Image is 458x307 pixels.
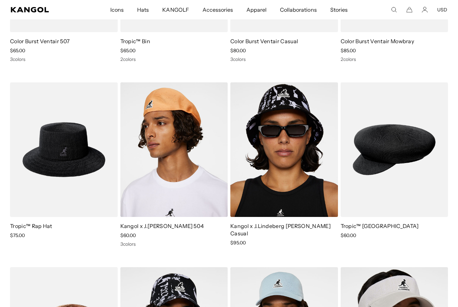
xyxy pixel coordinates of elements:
[10,57,118,63] div: 3 colors
[230,57,338,63] div: 3 colors
[120,223,204,230] a: Kangol x J.[PERSON_NAME] 504
[10,223,52,230] a: Tropic™ Rap Hat
[341,83,448,217] img: Tropic™ Halifax
[10,233,25,239] span: $75.00
[230,223,331,237] a: Kangol x J.Lindeberg [PERSON_NAME] Casual
[406,7,412,13] button: Cart
[120,241,228,247] div: 3 colors
[341,233,356,239] span: $60.00
[120,83,228,217] img: Kangol x J.Lindeberg Douglas 504
[422,7,428,13] a: Account
[120,48,135,54] span: $65.00
[10,48,25,54] span: $65.00
[341,48,356,54] span: $85.00
[11,7,73,12] a: Kangol
[230,48,246,54] span: $80.00
[10,83,118,217] img: Tropic™ Rap Hat
[391,7,397,13] summary: Search here
[10,38,70,45] a: Color Burst Ventair 507
[437,7,447,13] button: USD
[230,83,338,217] img: Kangol x J.Lindeberg Scarlett Jacquard Casual
[120,233,136,239] span: $60.00
[341,38,414,45] a: Color Burst Ventair Mowbray
[230,38,298,45] a: Color Burst Ventair Casual
[341,57,448,63] div: 2 colors
[341,223,419,230] a: Tropic™ [GEOGRAPHIC_DATA]
[120,38,151,45] a: Tropic™ Bin
[230,240,246,246] span: $95.00
[120,57,228,63] div: 2 colors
